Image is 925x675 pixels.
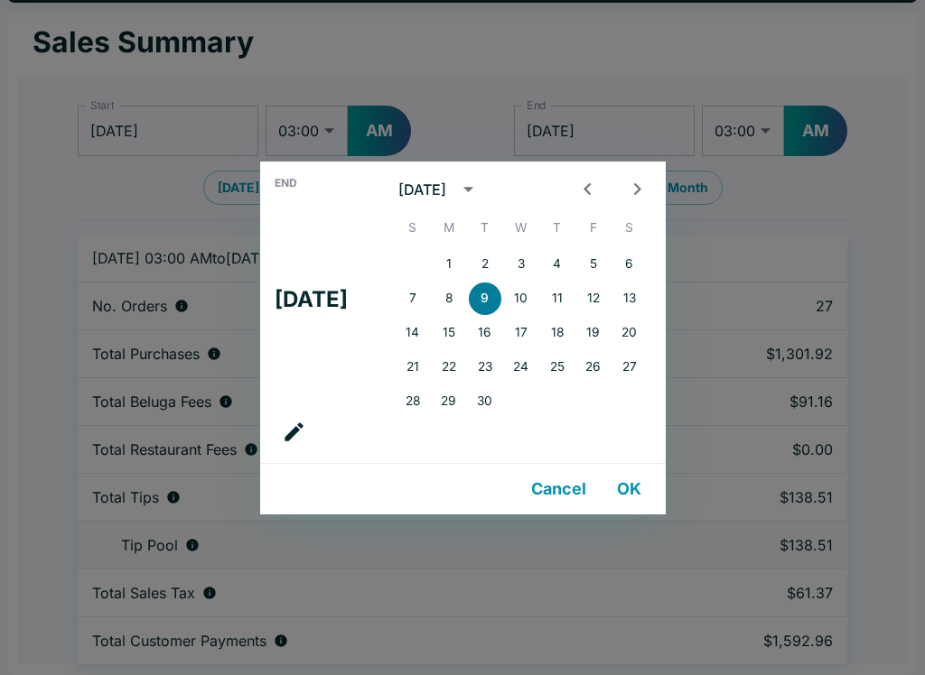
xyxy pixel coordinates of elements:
button: 14 [397,317,429,349]
button: 2 [469,248,501,281]
button: 6 [613,248,646,281]
button: 12 [577,282,610,315]
h4: [DATE] [275,286,348,313]
button: 28 [397,385,429,418]
button: 24 [505,351,537,384]
button: Cancel [524,471,593,507]
span: Tuesday [469,210,501,246]
button: 11 [541,282,574,315]
button: 10 [505,282,537,315]
button: 4 [541,248,574,281]
button: 30 [469,385,501,418]
span: Wednesday [505,210,537,246]
button: 5 [577,248,610,281]
button: 8 [433,282,465,315]
button: 18 [541,317,574,349]
button: 9 [469,282,501,315]
span: Friday [577,210,610,246]
button: 20 [613,317,646,349]
button: OK [601,471,659,507]
button: 19 [577,317,610,349]
button: 15 [433,317,465,349]
span: Monday [433,210,465,246]
span: Thursday [541,210,574,246]
button: 7 [397,282,429,315]
button: calendar view is open, go to text input view [275,412,313,451]
button: 22 [433,351,465,384]
span: End [275,176,297,190]
button: 1 [433,248,465,281]
button: 16 [469,317,501,349]
span: Sunday [397,210,429,246]
button: Previous month [571,172,604,206]
button: 26 [577,351,610,384]
button: 25 [541,351,574,384]
span: Saturday [613,210,646,246]
button: 27 [613,351,646,384]
button: 13 [613,282,646,315]
button: 17 [505,317,537,349]
button: 3 [505,248,537,281]
div: [DATE] [398,180,446,199]
button: 23 [469,351,501,384]
button: 21 [397,351,429,384]
button: 29 [433,385,465,418]
button: calendar view is open, switch to year view [452,172,485,206]
button: Next month [621,172,654,206]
